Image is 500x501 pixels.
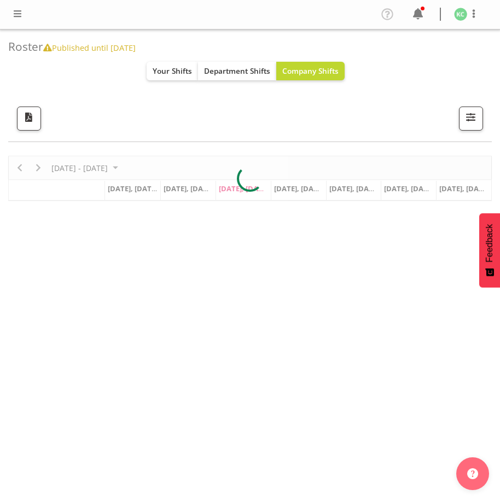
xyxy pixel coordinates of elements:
[204,66,270,76] span: Department Shifts
[43,42,136,53] span: Published until [DATE]
[17,107,41,131] button: Download a PDF of the roster according to the set date range.
[153,66,192,76] span: Your Shifts
[198,62,276,80] button: Department Shifts
[282,66,339,76] span: Company Shifts
[479,213,500,287] button: Feedback - Show survey
[147,62,198,80] button: Your Shifts
[8,40,483,53] h4: Roster
[459,107,483,131] button: Filter Shifts
[485,224,495,262] span: Feedback
[467,468,478,479] img: help-xxl-2.png
[454,8,467,21] img: katongo-chituta1136.jpg
[276,62,345,80] button: Company Shifts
